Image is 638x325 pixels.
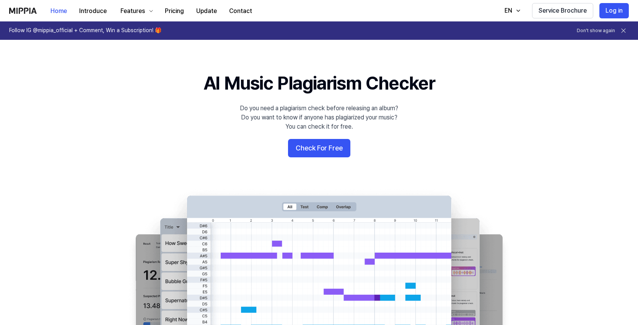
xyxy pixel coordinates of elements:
button: Don't show again [577,28,615,34]
button: Contact [223,3,258,19]
button: EN [497,3,526,18]
div: Features [119,7,146,16]
button: Features [113,3,159,19]
h1: Follow IG @mippia_official + Comment, Win a Subscription! 🎁 [9,27,161,34]
button: Service Brochure [532,3,593,18]
a: Home [44,0,73,21]
div: Do you need a plagiarism check before releasing an album? Do you want to know if anyone has plagi... [240,104,398,131]
button: Home [44,3,73,19]
button: Check For Free [288,139,350,157]
div: EN [503,6,514,15]
a: Update [190,0,223,21]
button: Pricing [159,3,190,19]
button: Update [190,3,223,19]
button: Introduce [73,3,113,19]
button: Log in [599,3,629,18]
h1: AI Music Plagiarism Checker [203,70,435,96]
img: logo [9,8,37,14]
